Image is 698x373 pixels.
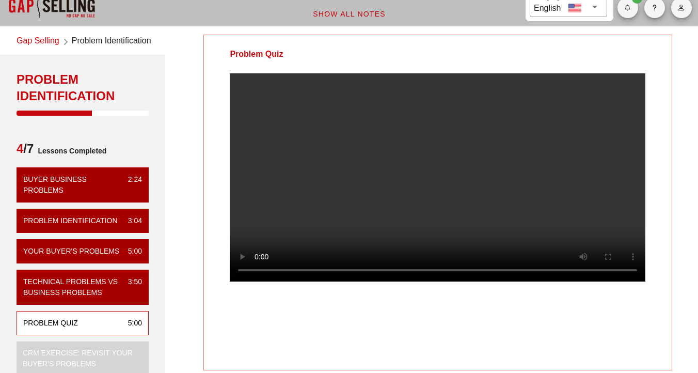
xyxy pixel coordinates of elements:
div: Problem Quiz [23,318,78,329]
div: Problem Quiz [204,35,309,73]
div: 5:00 [120,318,142,329]
div: 3:50 [120,276,142,298]
div: CRM Exercise: Revisit Your Buyer's Problems [23,348,134,369]
span: Show All Notes [312,10,386,18]
span: Lessons Completed [34,141,106,161]
div: Your Buyer's Problems [23,246,119,257]
span: /7 [17,141,34,161]
span: Problem Identification [72,35,151,49]
button: Show All Notes [304,5,394,23]
div: 2:24 [120,174,142,196]
div: Technical Problems vs Business Problems [23,276,120,298]
a: Gap Selling [17,35,59,49]
div: Problem Identification [17,71,149,104]
div: Buyer Business Problems [23,174,120,196]
div: Problem Identification [23,215,118,226]
div: 3:04 [120,215,142,226]
span: 4 [17,142,23,156]
div: 5:00 [120,246,142,257]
